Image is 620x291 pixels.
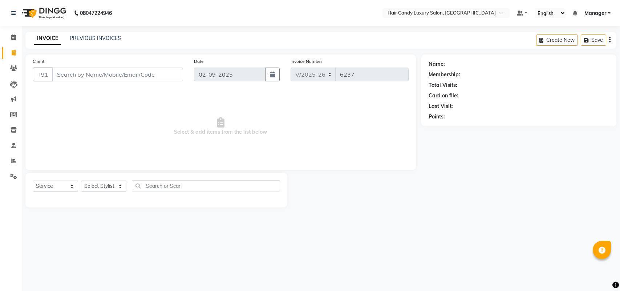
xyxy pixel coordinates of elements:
iframe: chat widget [589,262,613,284]
div: Total Visits: [429,81,457,89]
input: Search by Name/Mobile/Email/Code [52,68,183,81]
button: Save [581,35,606,46]
b: 08047224946 [80,3,112,23]
div: Membership: [429,71,460,78]
div: Name: [429,60,445,68]
div: Card on file: [429,92,458,100]
div: Points: [429,113,445,121]
button: +91 [33,68,53,81]
img: logo [19,3,68,23]
div: Last Visit: [429,102,453,110]
button: Create New [536,35,578,46]
label: Invoice Number [291,58,322,65]
span: Select & add items from the list below [33,90,409,163]
a: PREVIOUS INVOICES [70,35,121,41]
a: INVOICE [34,32,61,45]
input: Search or Scan [132,180,280,191]
label: Date [194,58,204,65]
span: Manager [584,9,606,17]
label: Client [33,58,44,65]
